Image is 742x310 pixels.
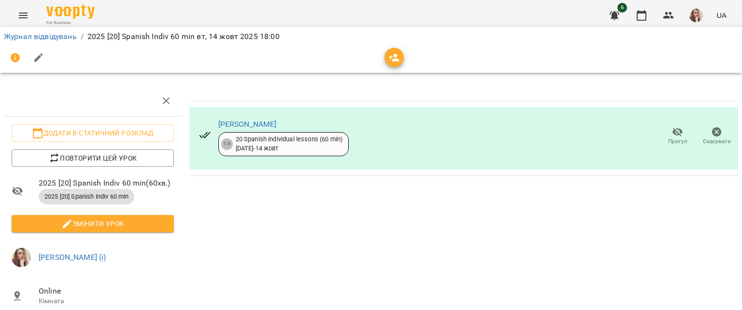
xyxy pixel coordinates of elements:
img: 81cb2171bfcff7464404e752be421e56.JPG [12,248,31,267]
button: Повторити цей урок [12,149,174,167]
button: UA [713,6,730,24]
p: Кімната [39,297,174,306]
p: 2025 [20] Spanish Indiv 60 min вт, 14 жовт 2025 18:00 [87,31,280,42]
span: Додати в статичний розклад [19,127,166,139]
span: UA [716,10,727,20]
span: Прогул [668,137,687,146]
span: 2025 [20] Spanish Indiv 60 min ( 60 хв. ) [39,177,174,189]
li: / [81,31,84,42]
span: Online [39,285,174,297]
span: 2025 [20] Spanish Indiv 60 min [39,192,134,201]
span: Повторити цей урок [19,152,166,164]
nav: breadcrumb [4,31,738,42]
span: Змінити урок [19,218,166,229]
button: Прогул [658,123,697,150]
a: [PERSON_NAME] (і) [39,253,106,262]
button: Змінити урок [12,215,174,232]
button: Menu [12,4,35,27]
a: [PERSON_NAME] [218,120,277,129]
img: 81cb2171bfcff7464404e752be421e56.JPG [689,9,703,22]
button: Скасувати [697,123,736,150]
div: 20 Spanish individual lessons (60 min) [DATE] - 14 жовт [236,135,343,153]
div: 14 [221,138,233,150]
img: Voopty Logo [46,5,95,19]
button: Додати в статичний розклад [12,124,174,142]
span: For Business [46,20,95,26]
a: Журнал відвідувань [4,32,77,41]
span: Скасувати [703,137,731,146]
span: 6 [617,3,627,13]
